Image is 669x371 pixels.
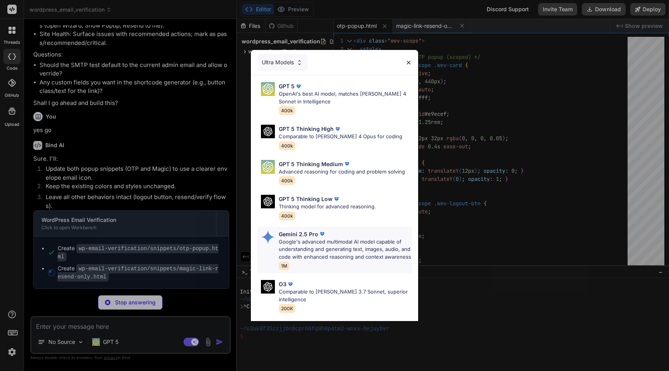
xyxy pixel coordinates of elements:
img: Pick Models [296,59,303,66]
p: Comparable to [PERSON_NAME] 4 Opus for coding [279,133,402,141]
span: 200K [279,304,295,313]
p: GPT 5 [279,82,295,90]
p: Google's advanced multimodal AI model capable of understanding and generating text, images, audio... [279,238,412,261]
p: GPT 5 Thinking Medium [279,160,343,168]
p: GPT 5 Thinking Low [279,195,333,203]
img: premium [318,230,326,238]
p: GPT 5 Thinking High [279,125,334,133]
p: Thinking model for advanced reasoning. [279,203,376,211]
img: Pick Models [261,82,275,96]
p: OpenAI's best AI model, matches [PERSON_NAME] 4 Sonnet in Intelligence [279,90,412,105]
img: premium [333,195,340,203]
p: Gemini 2.5 Pro [279,230,318,238]
span: 400k [279,106,295,115]
span: 400k [279,211,295,220]
img: Pick Models [261,230,275,244]
img: Pick Models [261,195,275,208]
p: Comparable to [PERSON_NAME] 3.7 Sonnet, superior intelligence [279,288,412,303]
span: 400k [279,141,295,150]
div: Ultra Models [257,54,307,71]
span: 400k [279,176,295,185]
img: close [405,59,412,66]
span: 1M [279,261,290,270]
img: premium [343,160,351,168]
img: Pick Models [261,160,275,174]
img: Pick Models [261,125,275,138]
img: premium [295,82,302,90]
p: O3 [279,280,286,288]
img: premium [334,125,341,133]
img: Pick Models [261,280,275,294]
img: premium [286,280,294,288]
p: Advanced reasoning for coding and problem solving [279,168,405,176]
